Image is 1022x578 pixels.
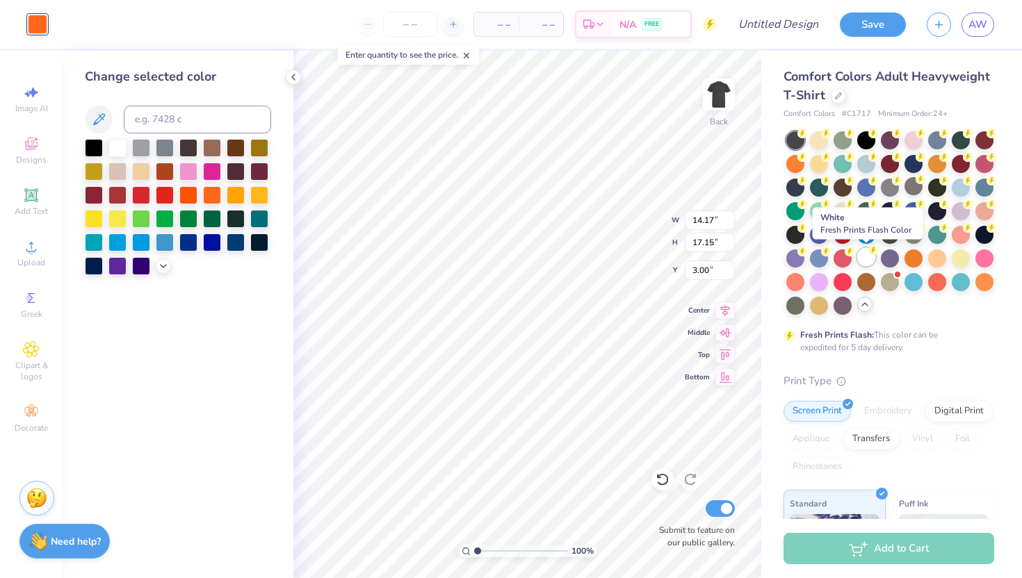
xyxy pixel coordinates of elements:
span: Comfort Colors [784,108,835,120]
span: Standard [790,496,827,511]
span: Fresh Prints Flash Color [820,224,911,236]
img: Back [705,81,733,108]
div: Embroidery [855,401,921,422]
span: Decorate [15,422,48,433]
span: Bottom [685,372,710,382]
div: Enter quantity to see the price. [338,45,479,65]
span: Clipart & logos [7,360,56,382]
button: Save [840,13,906,37]
span: Comfort Colors Adult Heavyweight T-Shirt [784,68,990,104]
div: Vinyl [903,429,942,449]
input: – – [383,12,437,37]
span: Image AI [15,103,48,114]
div: Rhinestones [784,456,851,477]
span: – – [482,17,510,32]
div: Print Type [784,373,994,389]
span: 100 % [571,545,594,557]
span: – – [527,17,555,32]
div: Transfers [843,429,899,449]
div: Screen Print [784,401,851,422]
span: Top [685,350,710,360]
span: Add Text [15,206,48,217]
span: Minimum Order: 24 + [878,108,948,120]
div: Change selected color [85,67,271,86]
div: White [813,208,923,240]
a: AW [962,13,994,37]
span: Middle [685,328,710,338]
div: This color can be expedited for 5 day delivery. [800,329,971,354]
input: e.g. 7428 c [124,106,271,133]
span: Puff Ink [899,496,928,511]
div: Applique [784,429,839,449]
input: Untitled Design [727,10,829,38]
div: Digital Print [925,401,993,422]
div: Back [710,115,728,128]
strong: Fresh Prints Flash: [800,329,874,340]
span: Greek [21,308,42,320]
span: N/A [619,17,636,32]
span: FREE [644,19,659,29]
div: Foil [946,429,979,449]
strong: Need help? [51,535,101,548]
label: Submit to feature on our public gallery. [651,524,735,549]
span: # C1717 [842,108,871,120]
span: Upload [17,257,45,268]
span: AW [968,17,987,33]
span: Center [685,306,710,315]
span: Designs [16,154,47,165]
